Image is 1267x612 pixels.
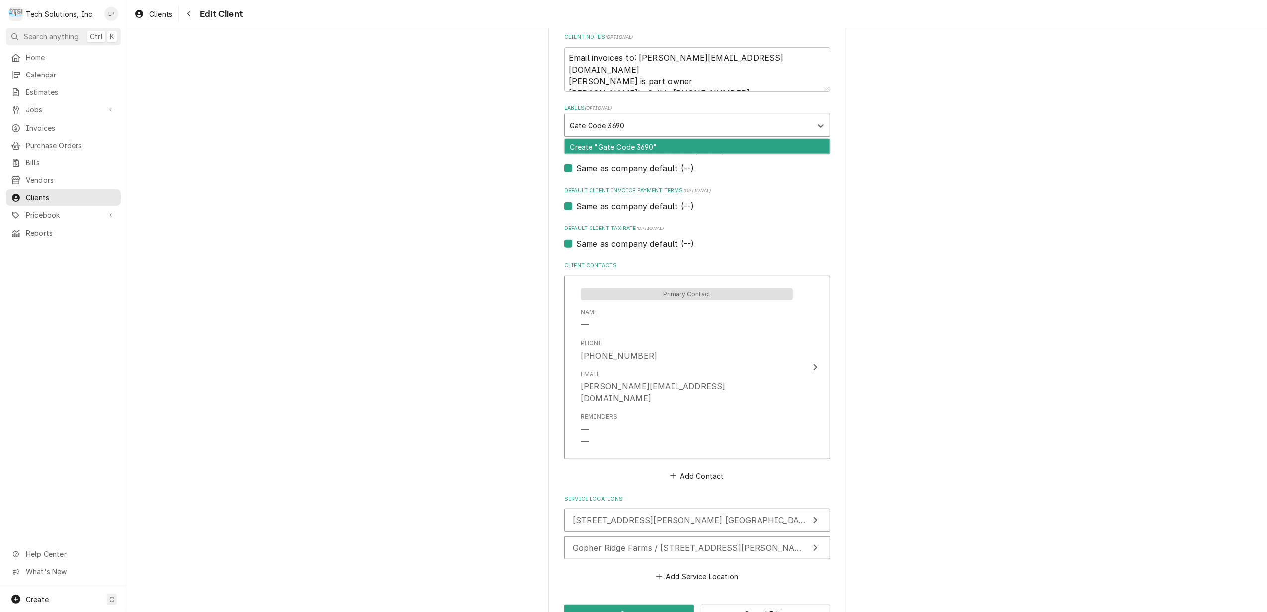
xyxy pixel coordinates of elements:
[564,149,830,174] div: Default Client Estimate Expiration Terms
[6,189,121,206] a: Clients
[24,31,79,42] span: Search anything
[564,104,830,137] div: Labels
[6,137,121,153] a: Purchase Orders
[26,566,115,577] span: What's New
[564,225,830,232] label: Default Client Tax Rate
[6,28,121,45] button: Search anythingCtrlK
[564,33,830,41] label: Client Notes
[26,9,94,19] div: Tech Solutions, Inc.
[576,238,694,250] label: Same as company default (--)
[564,225,830,250] div: Default Client Tax Rate
[6,67,121,83] a: Calendar
[581,370,600,379] div: Email
[26,210,101,220] span: Pricebook
[181,6,197,22] button: Navigate back
[26,70,116,80] span: Calendar
[26,175,116,185] span: Vendors
[110,31,114,42] span: K
[109,594,114,605] span: C
[26,104,101,115] span: Jobs
[6,154,121,171] a: Bills
[564,495,830,503] label: Service Locations
[581,424,589,436] div: —
[197,7,243,21] span: Edit Client
[581,339,657,362] div: Phone
[669,469,726,483] button: Add Contact
[6,207,121,223] a: Go to Pricebook
[6,101,121,118] a: Go to Jobs
[6,172,121,188] a: Vendors
[26,192,116,203] span: Clients
[581,350,657,362] div: [PHONE_NUMBER]
[695,150,723,155] span: (optional)
[6,120,121,136] a: Invoices
[564,536,830,559] button: Update Service Location
[6,84,121,100] a: Estimates
[564,187,830,212] div: Default Client Invoice Payment Terms
[26,87,116,97] span: Estimates
[6,546,121,562] a: Go to Help Center
[26,228,116,238] span: Reports
[104,7,118,21] div: Lisa Paschal's Avatar
[9,7,23,21] div: Tech Solutions, Inc.'s Avatar
[26,52,116,63] span: Home
[576,162,694,174] label: Same as company default (--)
[90,31,103,42] span: Ctrl
[564,262,830,483] div: Client Contacts
[26,123,116,133] span: Invoices
[585,105,612,111] span: ( optional )
[605,34,633,40] span: ( optional )
[564,47,830,92] textarea: Email invoices to: [PERSON_NAME][EMAIL_ADDRESS][DOMAIN_NAME] [PERSON_NAME] is part owner [PERSON_...
[581,381,793,404] div: [PERSON_NAME][EMAIL_ADDRESS][DOMAIN_NAME]
[565,139,830,154] div: Create "Gate Code 3690"
[564,509,830,532] button: Update Service Location
[6,563,121,580] a: Go to What's New
[564,495,830,584] div: Service Locations
[581,436,589,448] div: —
[9,7,23,21] div: T
[573,543,810,553] span: Gopher Ridge Farms / [STREET_ADDRESS][PERSON_NAME]
[564,262,830,270] label: Client Contacts
[130,6,176,22] a: Clients
[6,225,121,241] a: Reports
[149,9,172,19] span: Clients
[564,33,830,92] div: Client Notes
[581,412,617,447] div: Reminders
[564,276,830,459] button: Update Contact
[581,319,589,331] div: —
[576,200,694,212] label: Same as company default (--)
[581,412,617,421] div: Reminders
[26,140,116,151] span: Purchase Orders
[26,549,115,559] span: Help Center
[581,308,598,331] div: Name
[636,226,664,231] span: (optional)
[26,157,116,168] span: Bills
[581,308,598,317] div: Name
[581,339,602,348] div: Phone
[581,288,793,300] span: Primary Contact
[6,49,121,66] a: Home
[581,370,793,404] div: Email
[26,595,49,604] span: Create
[654,570,740,584] button: Add Service Location
[581,287,793,300] div: Primary
[564,104,830,112] label: Labels
[573,515,812,525] span: [STREET_ADDRESS][PERSON_NAME] [GEOGRAPHIC_DATA]
[683,188,711,193] span: (optional)
[564,187,830,195] label: Default Client Invoice Payment Terms
[104,7,118,21] div: LP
